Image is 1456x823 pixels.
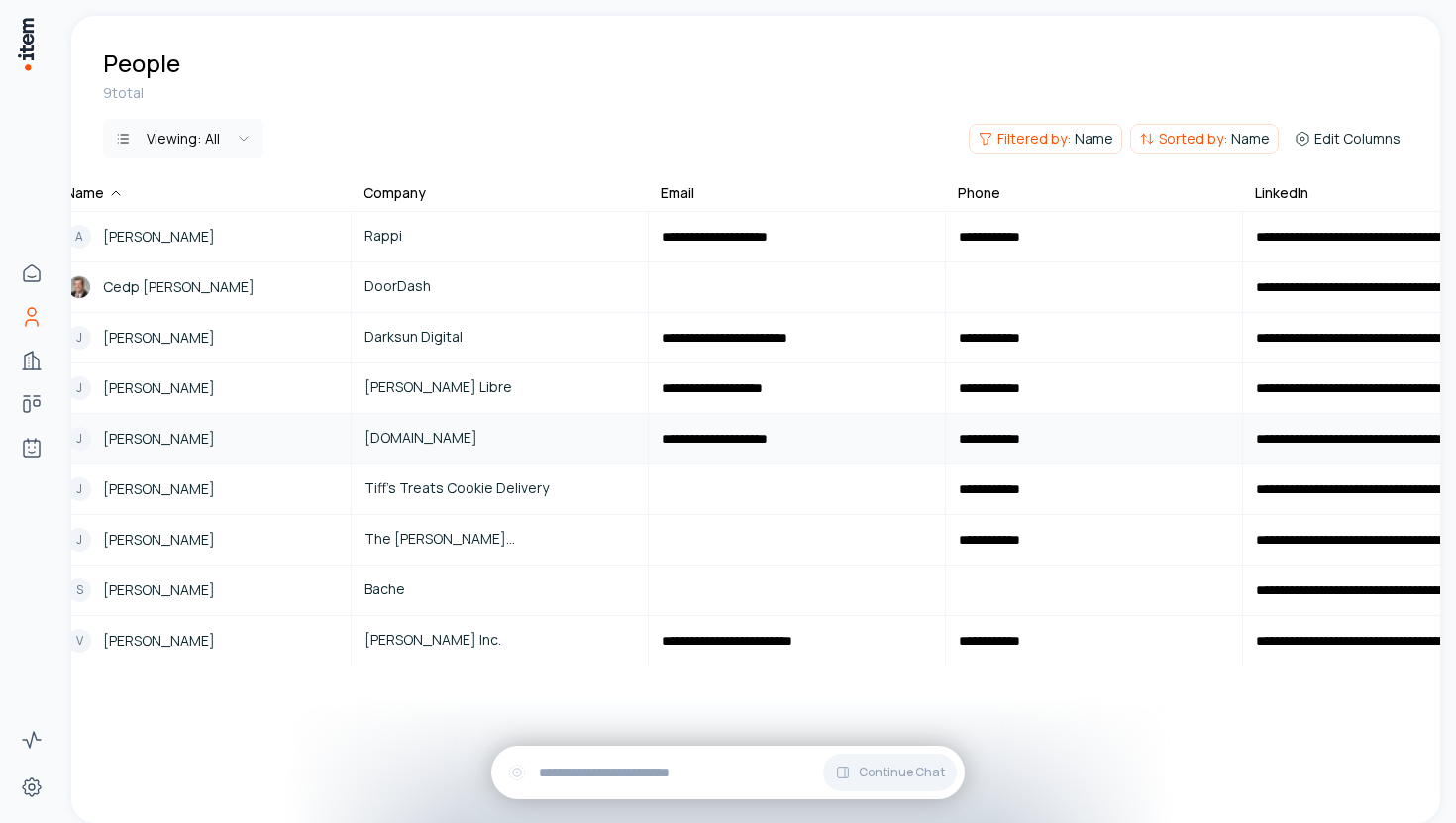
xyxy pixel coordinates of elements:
[1130,124,1279,154] button: Sorted by:Name
[353,263,647,311] a: DoorDash
[661,183,694,203] div: Email
[67,477,91,501] div: J
[353,617,647,665] a: [PERSON_NAME] Inc.
[67,528,91,552] div: J
[55,314,350,361] a: J[PERSON_NAME]
[67,427,91,451] div: J
[491,746,965,799] div: Continue Chat
[103,630,215,652] span: [PERSON_NAME]
[55,415,350,463] a: J[PERSON_NAME]
[859,765,945,780] span: Continue Chat
[1159,129,1227,149] span: Sorted by:
[969,124,1122,154] button: Filtered by:Name
[55,617,350,665] a: V[PERSON_NAME]
[958,183,1000,203] div: Phone
[55,213,350,260] a: A[PERSON_NAME]
[364,183,426,203] div: Company
[103,529,215,551] span: [PERSON_NAME]
[103,478,215,500] span: [PERSON_NAME]
[67,275,91,299] img: Cedp Jay Andrews
[67,629,91,653] div: V
[1231,129,1270,149] span: Name
[353,415,647,463] a: [DOMAIN_NAME]
[67,326,91,350] div: J
[55,465,350,513] a: J[PERSON_NAME]
[12,768,52,807] a: Settings
[1075,129,1113,149] span: Name
[12,428,52,467] a: Agents
[103,83,1408,103] div: 9 total
[364,376,635,398] span: [PERSON_NAME] Libre
[103,327,215,349] span: [PERSON_NAME]
[55,364,350,412] a: J[PERSON_NAME]
[12,297,52,337] a: People
[364,326,635,348] span: Darksun Digital
[55,566,350,614] a: S[PERSON_NAME]
[66,183,124,203] div: Name
[823,754,957,791] button: Continue Chat
[103,377,215,399] span: [PERSON_NAME]
[12,720,52,760] a: Activity
[364,477,635,499] span: Tiff's Treats Cookie Delivery
[364,427,635,449] span: [DOMAIN_NAME]
[364,528,635,550] span: The [PERSON_NAME][GEOGRAPHIC_DATA][PERSON_NAME]
[12,384,52,424] a: Deals
[103,276,255,298] span: Cedp [PERSON_NAME]
[103,579,215,601] span: [PERSON_NAME]
[103,48,180,79] h1: People
[353,566,647,614] a: Bache
[997,129,1071,149] span: Filtered by:
[364,225,635,247] span: Rappi
[147,129,220,149] div: Viewing:
[1314,129,1401,149] span: Edit Columns
[364,578,635,600] span: Bache
[353,314,647,361] a: Darksun Digital
[1287,125,1408,153] button: Edit Columns
[353,516,647,564] a: The [PERSON_NAME][GEOGRAPHIC_DATA][PERSON_NAME]
[364,629,635,651] span: [PERSON_NAME] Inc.
[16,16,36,72] img: Item Brain Logo
[364,275,635,297] span: DoorDash
[67,376,91,400] div: J
[67,225,91,249] div: A
[67,578,91,602] div: S
[353,364,647,412] a: [PERSON_NAME] Libre
[12,254,52,293] a: Home
[103,226,215,248] span: [PERSON_NAME]
[55,516,350,564] a: J[PERSON_NAME]
[55,263,350,311] a: Cedp Jay AndrewsCedp [PERSON_NAME]
[103,428,215,450] span: [PERSON_NAME]
[353,213,647,260] a: Rappi
[1255,183,1308,203] div: LinkedIn
[12,341,52,380] a: Companies
[353,465,647,513] a: Tiff's Treats Cookie Delivery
